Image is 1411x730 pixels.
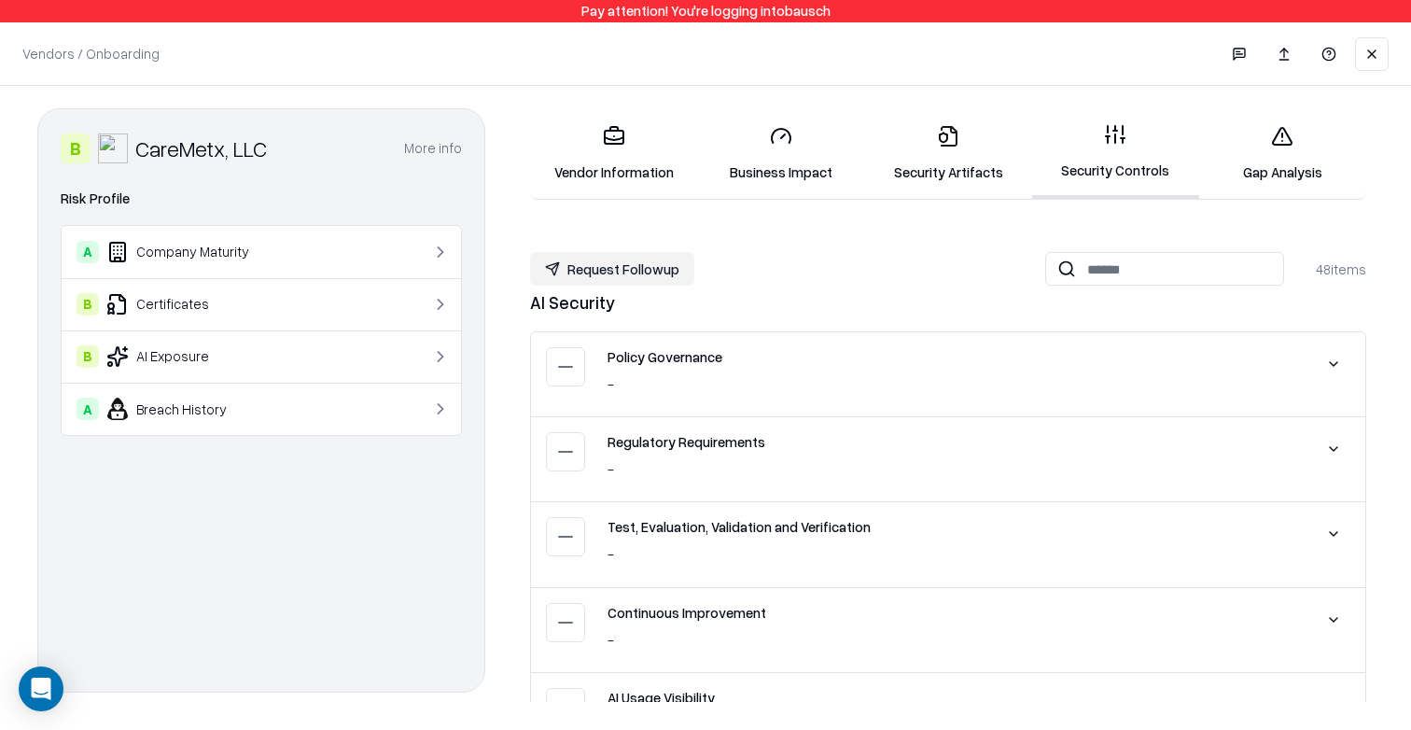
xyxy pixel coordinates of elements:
div: Continuous Improvement [608,603,1294,623]
div: CareMetx, LLC [135,133,267,163]
a: Vendor Information [530,110,697,197]
div: B [77,293,99,316]
div: B [77,345,99,368]
div: Certificates [77,293,379,316]
button: More info [404,132,462,165]
div: - [608,459,1294,479]
div: Company Maturity [77,241,379,263]
div: Regulatory Requirements [608,432,1294,452]
div: - [608,544,1294,564]
div: Risk Profile [61,188,462,210]
div: - [608,374,1294,394]
div: AI Usage Visibility [608,688,1294,708]
button: Request Followup [530,252,694,286]
div: A [77,398,99,420]
a: Business Impact [697,110,864,197]
div: 48 items [1292,260,1366,279]
div: A [77,241,99,263]
a: Security Controls [1032,108,1199,199]
div: Test, Evaluation, Validation and Verification [608,517,1294,537]
div: AI Exposure [77,345,379,368]
div: AI Security [530,289,1366,316]
a: Gap Analysis [1199,110,1366,197]
div: Open Intercom Messenger [19,667,63,711]
div: - [608,630,1294,650]
p: Vendors / Onboarding [22,44,160,63]
img: CareMetx, LLC [98,133,128,163]
a: Security Artifacts [864,110,1031,197]
div: Policy Governance [608,347,1294,367]
div: B [61,133,91,163]
div: Breach History [77,398,379,420]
